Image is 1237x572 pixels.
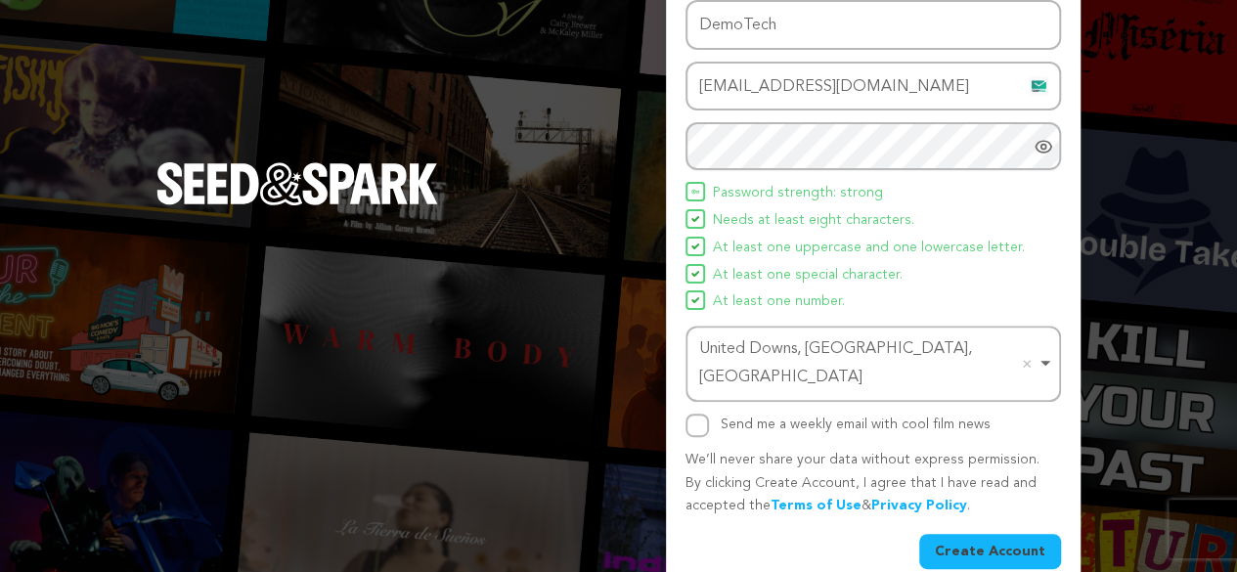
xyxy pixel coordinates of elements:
[691,242,699,250] img: Seed&Spark Icon
[713,237,1025,260] span: At least one uppercase and one lowercase letter.
[691,188,699,196] img: Seed&Spark Icon
[1034,137,1053,156] a: Show password as plain text. Warning: this will display your password on the screen.
[713,209,914,233] span: Needs at least eight characters.
[871,499,967,512] a: Privacy Policy
[713,290,845,314] span: At least one number.
[691,296,699,304] img: Seed&Spark Icon
[919,534,1061,569] button: Create Account
[691,215,699,223] img: Seed&Spark Icon
[156,162,438,205] img: Seed&Spark Logo
[156,162,438,244] a: Seed&Spark Homepage
[685,62,1061,111] input: Email address
[721,418,991,431] label: Send me a weekly email with cool film news
[713,182,883,205] span: Password strength: strong
[771,499,861,512] a: Terms of Use
[699,335,1036,392] div: United Downs, [GEOGRAPHIC_DATA], [GEOGRAPHIC_DATA]
[1017,354,1037,374] button: Remove item: 'ChIJJ3lNZXkia0gRKP_3m-fCoxM'
[685,449,1061,518] p: We’ll never share your data without express permission. By clicking Create Account, I agree that ...
[691,270,699,278] img: Seed&Spark Icon
[713,264,903,287] span: At least one special character.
